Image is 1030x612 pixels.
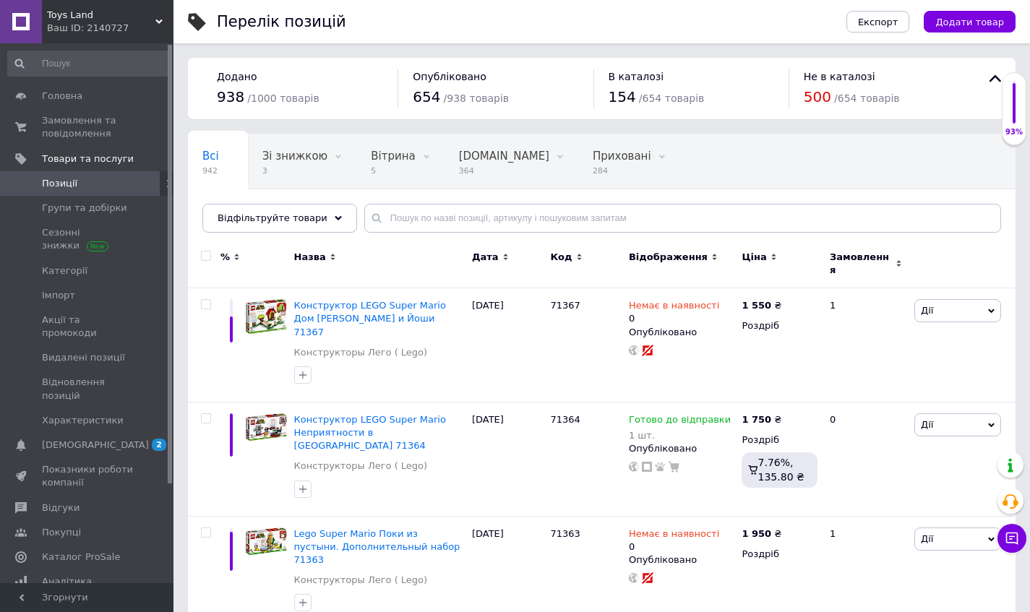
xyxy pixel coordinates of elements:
[997,524,1026,553] button: Чат з покупцем
[42,351,125,364] span: Видалені позиції
[371,150,415,163] span: Вітрина
[468,288,547,402] div: [DATE]
[42,289,75,302] span: Імпорт
[47,22,173,35] div: Ваш ID: 2140727
[550,300,580,311] span: 71367
[1003,127,1026,137] div: 93%
[42,226,134,252] span: Сезонні знижки
[413,71,486,82] span: Опубліковано
[742,300,771,311] b: 1 550
[371,165,415,176] span: 5
[217,71,257,82] span: Додано
[468,402,547,516] div: [DATE]
[42,90,82,103] span: Головна
[294,574,428,587] a: Конструкторы Лего ( Lego)
[247,92,319,104] span: / 1000 товарів
[758,457,804,483] span: 7.76%, 135.80 ₴
[629,527,719,553] div: 0
[629,299,719,325] div: 0
[921,305,933,316] span: Дії
[294,414,446,451] a: Конструктор LEGO Super Mario Неприятности в [GEOGRAPHIC_DATA] 71364
[629,300,719,315] span: Немає в наявності
[42,202,127,215] span: Групи та добірки
[202,204,278,217] span: Опубліковані
[294,460,428,473] a: Конструкторы Лего ( Lego)
[593,150,651,163] span: Приховані
[742,319,817,332] div: Роздріб
[629,553,734,566] div: Опубліковано
[246,413,287,441] img: Конструктор LEGO Super Mario Неприятности в крепости Вомпа 71364
[629,414,731,429] span: Готово до відправки
[42,314,134,340] span: Акції та промокоди
[364,204,1001,233] input: Пошук по назві позиції, артикулу і пошуковим запитам
[246,299,287,334] img: Конструктор LEGO Super Mario Дом Марио и Йоши 71367
[742,528,771,539] b: 1 950
[202,150,219,163] span: Всі
[42,526,81,539] span: Покупці
[294,300,446,337] a: Конструктор LEGO Super Mario Дом [PERSON_NAME] и Йоши 71367
[459,165,549,176] span: 364
[42,575,92,588] span: Аналітика
[42,463,134,489] span: Показники роботи компанії
[924,11,1016,33] button: Додати товар
[639,92,704,104] span: / 654 товарів
[804,88,831,105] span: 500
[804,71,875,82] span: Не в каталозі
[42,439,149,452] span: [DEMOGRAPHIC_DATA]
[834,92,899,104] span: / 654 товарів
[262,150,327,163] span: Зі знижкою
[42,152,134,165] span: Товари та послуги
[550,528,580,539] span: 71363
[742,299,781,312] div: ₴
[472,251,499,264] span: Дата
[152,439,166,451] span: 2
[921,533,933,544] span: Дії
[830,251,892,277] span: Замовлення
[609,71,664,82] span: В каталозі
[921,419,933,430] span: Дії
[742,251,766,264] span: Ціна
[858,17,898,27] span: Експорт
[821,288,911,402] div: 1
[935,17,1004,27] span: Додати товар
[202,165,219,176] span: 942
[294,346,428,359] a: Конструкторы Лего ( Lego)
[413,88,440,105] span: 654
[294,251,326,264] span: Назва
[217,14,346,30] div: Перелік позицій
[444,92,509,104] span: / 938 товарів
[629,528,719,543] span: Немає в наявності
[550,251,572,264] span: Код
[218,212,327,223] span: Відфільтруйте товари
[821,402,911,516] div: 0
[742,434,817,447] div: Роздріб
[459,150,549,163] span: [DOMAIN_NAME]
[217,88,244,105] span: 938
[629,251,708,264] span: Відображення
[42,551,120,564] span: Каталог ProSale
[42,414,124,427] span: Характеристики
[42,264,87,277] span: Категорії
[742,527,781,540] div: ₴
[220,251,230,264] span: %
[629,326,734,339] div: Опубліковано
[294,528,460,565] a: Lego Super Mario Поки из пустыни. Дополнительный набор 71363
[42,501,80,514] span: Відгуки
[629,430,731,441] div: 1 шт.
[42,376,134,402] span: Відновлення позицій
[846,11,910,33] button: Експорт
[42,177,77,190] span: Позиції
[742,413,781,426] div: ₴
[742,548,817,561] div: Роздріб
[47,9,155,22] span: Toys Land
[742,414,771,425] b: 1 750
[246,527,287,555] img: Lego Super Mario Поки из пустыни. Дополнительный набор 71363
[593,165,651,176] span: 284
[609,88,636,105] span: 154
[629,442,734,455] div: Опубліковано
[7,51,171,77] input: Пошук
[42,114,134,140] span: Замовлення та повідомлення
